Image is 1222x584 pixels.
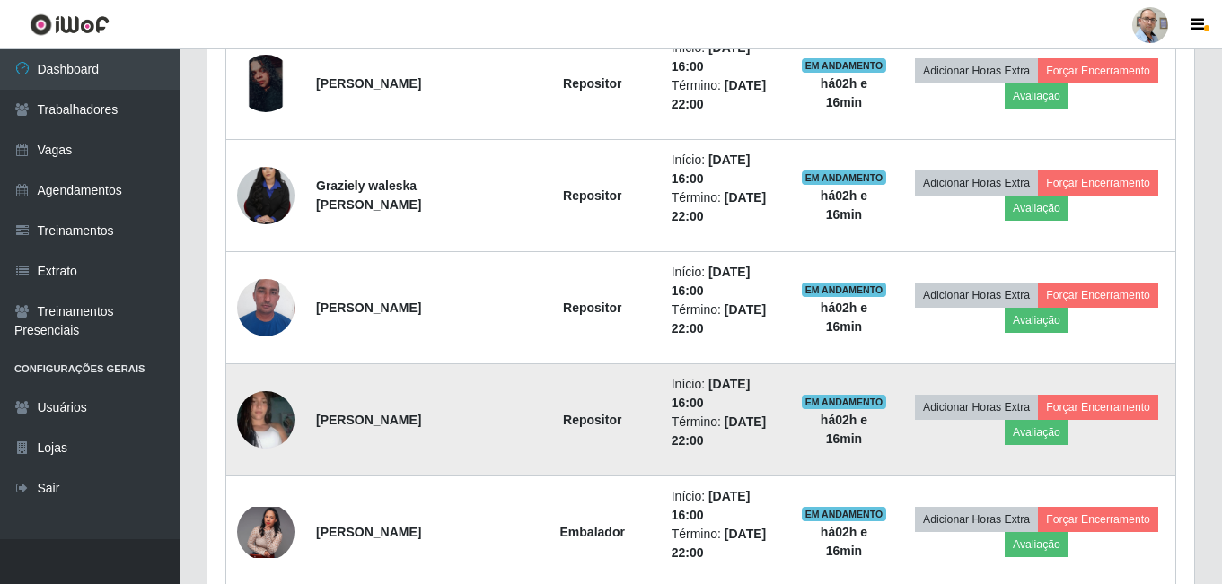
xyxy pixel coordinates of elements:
strong: [PERSON_NAME] [316,413,421,427]
li: Término: [672,76,779,114]
strong: [PERSON_NAME] [316,525,421,539]
strong: Repositor [563,188,621,203]
li: Término: [672,188,779,226]
button: Adicionar Horas Extra [915,283,1038,308]
time: [DATE] 16:00 [672,265,751,298]
time: [DATE] 16:00 [672,489,751,522]
strong: Repositor [563,301,621,315]
strong: Repositor [563,413,621,427]
li: Término: [672,413,779,450]
button: Forçar Encerramento [1038,58,1158,83]
strong: há 02 h e 16 min [821,76,867,109]
span: EM ANDAMENTO [802,395,887,409]
button: Avaliação [1005,83,1068,109]
li: Término: [672,525,779,562]
time: [DATE] 16:00 [672,377,751,410]
button: Forçar Encerramento [1038,283,1158,308]
span: EM ANDAMENTO [802,170,887,185]
img: CoreUI Logo [30,13,110,36]
strong: há 02 h e 16 min [821,301,867,334]
span: EM ANDAMENTO [802,283,887,297]
img: 1728497043228.jpeg [237,269,295,345]
span: EM ANDAMENTO [802,507,887,521]
strong: Embalador [560,525,625,539]
img: 1757512540687.jpeg [237,507,295,558]
button: Avaliação [1005,532,1068,557]
strong: há 02 h e 16 min [821,525,867,558]
button: Forçar Encerramento [1038,395,1158,420]
button: Avaliação [1005,196,1068,221]
img: 1704829522631.jpeg [237,55,295,112]
strong: [PERSON_NAME] [316,76,421,91]
li: Término: [672,301,779,338]
strong: há 02 h e 16 min [821,188,867,222]
button: Forçar Encerramento [1038,170,1158,196]
button: Forçar Encerramento [1038,507,1158,532]
strong: Repositor [563,76,621,91]
button: Adicionar Horas Extra [915,58,1038,83]
button: Adicionar Horas Extra [915,170,1038,196]
button: Avaliação [1005,420,1068,445]
li: Início: [672,151,779,188]
li: Início: [672,375,779,413]
img: 1728318910753.jpeg [237,153,295,239]
button: Avaliação [1005,308,1068,333]
strong: Graziely waleska [PERSON_NAME] [316,179,421,212]
time: [DATE] 16:00 [672,153,751,186]
button: Adicionar Horas Extra [915,395,1038,420]
li: Início: [672,263,779,301]
span: EM ANDAMENTO [802,58,887,73]
strong: há 02 h e 16 min [821,413,867,446]
li: Início: [672,39,779,76]
button: Adicionar Horas Extra [915,507,1038,532]
img: 1758824065298.jpeg [237,369,295,471]
li: Início: [672,487,779,525]
strong: [PERSON_NAME] [316,301,421,315]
